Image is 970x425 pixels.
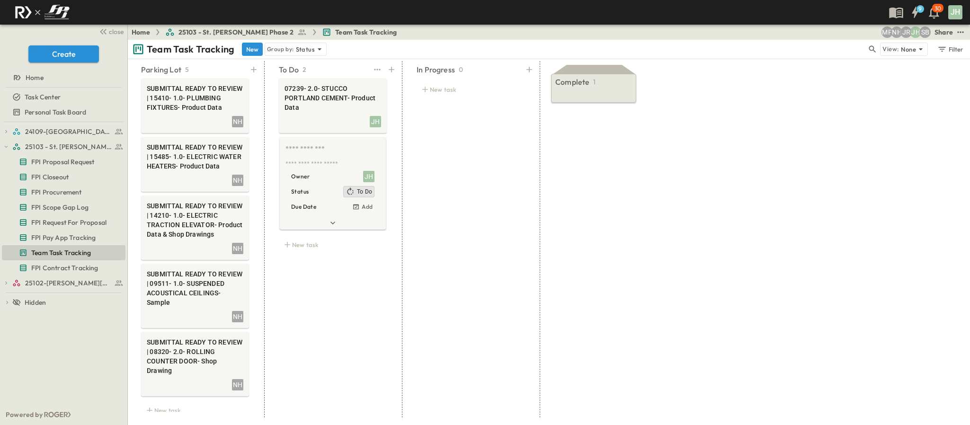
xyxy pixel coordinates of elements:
span: 25103 - St. [PERSON_NAME] Phase 2 [178,27,294,37]
div: Share [934,27,953,37]
div: SUBMITTAL READY TO REVIEW | 15485- 1.0- ELECTRIC WATER HEATERS- Product DataNH [141,137,249,192]
a: Personal Task Board [2,106,124,119]
img: c8d7d1ed905e502e8f77bf7063faec64e13b34fdb1f2bdd94b0e311fc34f8000.png [11,2,73,22]
p: In Progress [417,64,455,75]
span: FPI Closeout [31,172,69,182]
p: Complete [555,76,589,88]
span: 25103 - St. [PERSON_NAME] Phase 2 [25,142,112,151]
div: Sterling Barnett (sterling@fpibuilders.com) [919,27,931,38]
button: Filter [934,43,966,56]
div: New task [141,404,249,417]
h6: 9 [918,5,922,13]
p: Parking Lot [141,64,181,75]
a: 25103 - St. [PERSON_NAME] Phase 2 [12,140,124,153]
span: FPI Procurement [31,187,82,197]
span: FPI Scope Gap Log [31,203,89,212]
span: Home [26,73,44,82]
span: SUBMITTAL READY TO REVIEW | 15485- 1.0- ELECTRIC WATER HEATERS- Product Data [147,142,243,171]
div: FPI Contract Trackingtest [2,260,125,275]
span: FPI Request For Proposal [31,218,107,227]
div: Jose Hurtado (jhurtado@fpibuilders.com) [363,171,374,182]
div: NH [232,116,243,127]
button: JH [947,4,963,20]
div: 25103 - St. [PERSON_NAME] Phase 2test [2,139,125,154]
div: FPI Pay App Trackingtest [2,230,125,245]
p: Due Date [291,202,316,212]
a: Team Task Tracking [2,246,124,259]
div: SUBMITTAL READY TO REVIEW | 08320- 2.0- ROLLING COUNTER DOOR- Shop DrawingNH [141,332,249,396]
span: Personal Task Board [25,107,86,117]
button: test [372,63,383,76]
span: Team Task Tracking [335,27,397,37]
div: New task [279,238,387,251]
p: Status [296,44,315,54]
span: 25102-Christ The Redeemer Anglican Church [25,278,112,288]
a: FPI Request For Proposal [2,216,124,229]
a: 25102-Christ The Redeemer Anglican Church [12,276,124,290]
a: FPI Scope Gap Log [2,201,124,214]
p: To Do [279,64,299,75]
a: Team Task Tracking [322,27,397,37]
p: View: [882,44,899,54]
div: Jose Hurtado (jhurtado@fpibuilders.com) [910,27,921,38]
div: FPI Closeouttest [2,169,125,185]
a: FPI Proposal Request [2,155,124,168]
div: 25102-Christ The Redeemer Anglican Churchtest [2,275,125,291]
div: NH [232,311,243,322]
span: close [109,27,124,36]
p: 2 [303,65,306,74]
p: Team Task Tracking [147,43,234,56]
span: 24109-St. Teresa of Calcutta Parish Hall [25,127,112,136]
p: 0 [459,65,463,74]
p: Owner [291,172,310,181]
a: Task Center [2,90,124,104]
div: FPI Scope Gap Logtest [2,200,125,215]
div: SUBMITTAL READY TO REVIEW | 15410- 1.0- PLUMBING FIXTURES- Product DataNH [141,78,249,133]
a: FPI Pay App Tracking [2,231,124,244]
div: NH [232,243,243,254]
span: To Do [357,188,372,195]
span: SUBMITTAL READY TO REVIEW | 09511- 1.0- SUSPENDED ACOUSTICAL CEILINGS- Sample [147,269,243,307]
div: Filter [937,44,964,54]
div: JH [948,5,962,19]
p: 1 [593,77,596,87]
a: 25103 - St. [PERSON_NAME] Phase 2 [165,27,307,37]
div: New task [417,83,525,96]
div: Nila Hutcheson (nhutcheson@fpibuilders.com) [891,27,902,38]
span: Task Center [25,92,61,102]
h6: Add [362,203,373,211]
span: FPI Pay App Tracking [31,233,96,242]
div: NH [232,379,243,390]
button: New [242,43,263,56]
span: SUBMITTAL READY TO REVIEW | 08320- 2.0- ROLLING COUNTER DOOR- Shop Drawing [147,337,243,375]
div: SUBMITTAL READY TO REVIEW | 14210- 1.0- ELECTRIC TRACTION ELEVATOR- Product Data & Shop DrawingsNH [141,195,249,260]
div: JH [363,171,374,182]
div: JH [370,116,381,127]
p: Status [291,187,309,196]
div: 24109-St. Teresa of Calcutta Parish Halltest [2,124,125,139]
div: FPI Proposal Requesttest [2,154,125,169]
a: Home [2,71,124,84]
div: Personal Task Boardtest [2,105,125,120]
a: 24109-St. Teresa of Calcutta Parish Hall [12,125,124,138]
button: 9 [906,4,925,21]
div: 07239- 2.0- STUCCO PORTLAND CEMENT- Product DataJH [279,78,387,133]
p: Group by: [267,44,294,54]
span: SUBMITTAL READY TO REVIEW | 15410- 1.0- PLUMBING FIXTURES- Product Data [147,84,243,112]
a: Home [132,27,150,37]
p: 30 [934,5,941,12]
span: SUBMITTAL READY TO REVIEW | 14210- 1.0- ELECTRIC TRACTION ELEVATOR- Product Data & Shop Drawings [147,201,243,239]
button: test [955,27,966,38]
span: FPI Proposal Request [31,157,94,167]
div: SUBMITTAL READY TO REVIEW | 09511- 1.0- SUSPENDED ACOUSTICAL CEILINGS- SampleNH [141,264,249,328]
span: Hidden [25,298,46,307]
button: close [95,25,125,38]
a: FPI Closeout [2,170,124,184]
div: Jayden Ramirez (jramirez@fpibuilders.com) [900,27,912,38]
div: Monica Pruteanu (mpruteanu@fpibuilders.com) [881,27,893,38]
span: FPI Contract Tracking [31,263,98,273]
a: FPI Procurement [2,186,124,199]
div: FPI Request For Proposaltest [2,215,125,230]
a: FPI Contract Tracking [2,261,124,274]
span: 07239- 2.0- STUCCO PORTLAND CEMENT- Product Data [285,84,381,112]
